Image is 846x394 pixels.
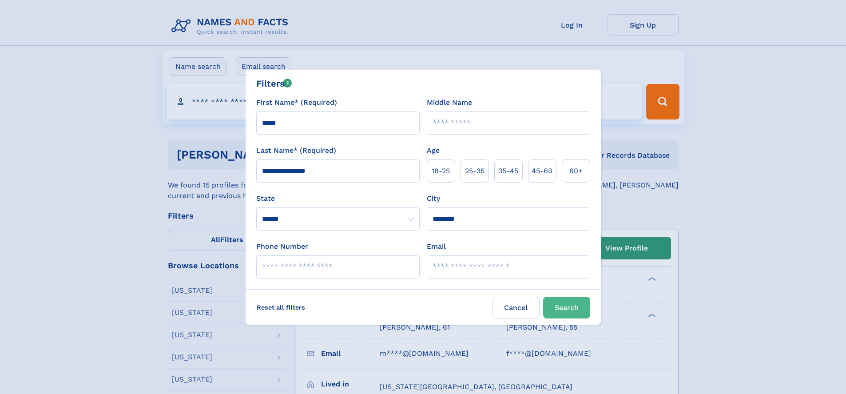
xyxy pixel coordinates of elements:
span: 60+ [569,166,583,176]
label: Cancel [493,297,540,318]
label: Age [427,145,440,156]
span: 18‑25 [432,166,450,176]
label: City [427,193,440,204]
label: Last Name* (Required) [256,145,336,156]
span: 25‑35 [465,166,485,176]
div: Filters [256,77,292,90]
span: 35‑45 [498,166,518,176]
label: Phone Number [256,241,308,252]
label: Reset all filters [251,297,311,318]
label: First Name* (Required) [256,97,337,108]
label: Middle Name [427,97,472,108]
span: 45‑60 [532,166,552,176]
button: Search [543,297,590,318]
label: Email [427,241,446,252]
label: State [256,193,420,204]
